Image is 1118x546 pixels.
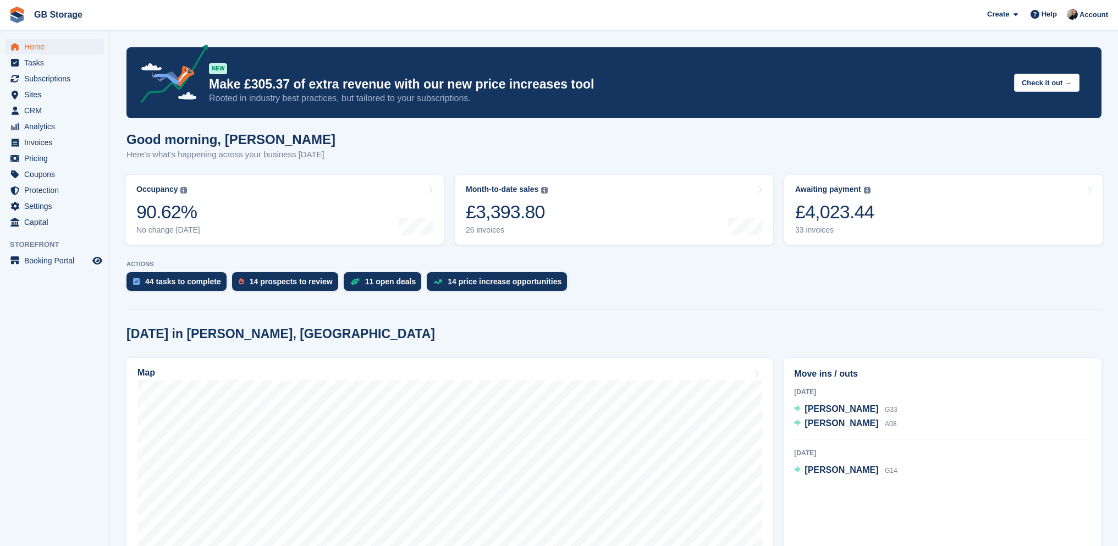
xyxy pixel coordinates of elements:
p: Here's what's happening across your business [DATE] [126,148,335,161]
span: Create [987,9,1009,20]
div: Occupancy [136,185,178,194]
span: [PERSON_NAME] [805,418,878,428]
span: Coupons [24,167,90,182]
span: [PERSON_NAME] [805,404,878,413]
a: menu [5,151,104,166]
div: £4,023.44 [795,201,874,223]
div: 14 price increase opportunities [448,277,561,286]
div: No change [DATE] [136,225,200,235]
a: [PERSON_NAME] G14 [794,464,897,478]
span: [PERSON_NAME] [805,465,878,475]
span: Tasks [24,55,90,70]
h1: Good morning, [PERSON_NAME] [126,132,335,147]
a: menu [5,183,104,198]
a: menu [5,103,104,118]
span: Protection [24,183,90,198]
img: deal-1b604bf984904fb50ccaf53a9ad4b4a5d6e5aea283cecdc64d6e3604feb123c2.svg [350,278,360,285]
div: 14 prospects to review [250,277,333,286]
div: [DATE] [794,448,1091,458]
div: Awaiting payment [795,185,861,194]
span: Help [1042,9,1057,20]
button: Check it out → [1014,74,1080,92]
span: A08 [885,420,896,428]
p: Rooted in industry best practices, but tailored to your subscriptions. [209,92,1005,104]
div: 11 open deals [365,277,416,286]
span: Storefront [10,239,109,250]
span: Account [1080,9,1108,20]
a: [PERSON_NAME] A08 [794,417,896,431]
a: 14 price increase opportunities [427,272,572,296]
a: menu [5,253,104,268]
a: 14 prospects to review [232,272,344,296]
a: menu [5,119,104,134]
div: 90.62% [136,201,200,223]
a: menu [5,71,104,86]
a: menu [5,135,104,150]
p: ACTIONS [126,261,1102,268]
h2: Map [137,368,155,378]
h2: Move ins / outs [794,367,1091,380]
span: G33 [885,406,897,413]
a: 11 open deals [344,272,427,296]
span: Home [24,39,90,54]
a: menu [5,87,104,102]
h2: [DATE] in [PERSON_NAME], [GEOGRAPHIC_DATA] [126,327,435,341]
a: GB Storage [30,5,87,24]
img: Karl Walker [1067,9,1078,20]
img: price_increase_opportunities-93ffe204e8149a01c8c9dc8f82e8f89637d9d84a8eef4429ea346261dce0b2c0.svg [433,279,442,284]
a: menu [5,55,104,70]
a: [PERSON_NAME] G33 [794,402,897,417]
span: G14 [885,467,897,475]
img: icon-info-grey-7440780725fd019a000dd9b08b2336e03edf1995a4989e88bcd33f0948082b44.svg [864,187,871,194]
span: Capital [24,214,90,230]
img: icon-info-grey-7440780725fd019a000dd9b08b2336e03edf1995a4989e88bcd33f0948082b44.svg [541,187,548,194]
div: [DATE] [794,387,1091,397]
a: Preview store [91,254,104,267]
span: Invoices [24,135,90,150]
a: 44 tasks to complete [126,272,232,296]
span: Pricing [24,151,90,166]
img: price-adjustments-announcement-icon-8257ccfd72463d97f412b2fc003d46551f7dbcb40ab6d574587a9cd5c0d94... [131,45,208,107]
img: prospect-51fa495bee0391a8d652442698ab0144808aea92771e9ea1ae160a38d050c398.svg [239,278,244,285]
span: Sites [24,87,90,102]
img: task-75834270c22a3079a89374b754ae025e5fb1db73e45f91037f5363f120a921f8.svg [133,278,140,285]
span: Subscriptions [24,71,90,86]
span: Settings [24,198,90,214]
div: Month-to-date sales [466,185,538,194]
a: Month-to-date sales £3,393.80 26 invoices [455,175,773,245]
a: menu [5,167,104,182]
img: icon-info-grey-7440780725fd019a000dd9b08b2336e03edf1995a4989e88bcd33f0948082b44.svg [180,187,187,194]
span: Analytics [24,119,90,134]
p: Make £305.37 of extra revenue with our new price increases tool [209,76,1005,92]
div: £3,393.80 [466,201,548,223]
a: Awaiting payment £4,023.44 33 invoices [784,175,1103,245]
span: CRM [24,103,90,118]
div: 26 invoices [466,225,548,235]
a: menu [5,214,104,230]
a: menu [5,39,104,54]
div: 44 tasks to complete [145,277,221,286]
div: NEW [209,63,227,74]
div: 33 invoices [795,225,874,235]
a: menu [5,198,104,214]
span: Booking Portal [24,253,90,268]
img: stora-icon-8386f47178a22dfd0bd8f6a31ec36ba5ce8667c1dd55bd0f319d3a0aa187defe.svg [9,7,25,23]
a: Occupancy 90.62% No change [DATE] [125,175,444,245]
